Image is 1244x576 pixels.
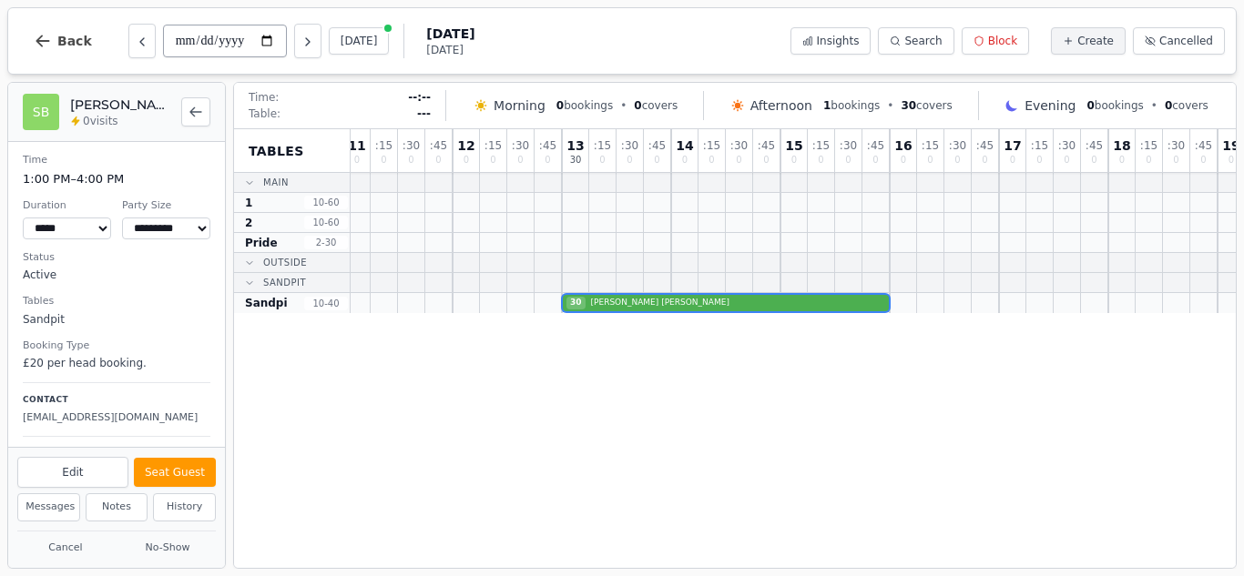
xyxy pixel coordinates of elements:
[1229,156,1234,165] span: 0
[1025,96,1076,115] span: Evening
[1077,34,1114,48] span: Create
[294,24,321,58] button: Next day
[1151,98,1157,113] span: •
[1200,156,1206,165] span: 0
[23,394,210,407] p: Contact
[750,96,812,115] span: Afternoon
[785,139,802,152] span: 15
[263,176,289,189] span: Main
[1031,140,1048,151] span: : 15
[484,140,502,151] span: : 15
[304,297,348,310] span: 10 - 40
[23,153,210,168] dt: Time
[354,156,360,165] span: 0
[245,236,278,250] span: Pride
[621,140,638,151] span: : 30
[976,140,994,151] span: : 45
[1113,139,1130,152] span: 18
[570,156,582,165] span: 30
[818,156,823,165] span: 0
[922,140,939,151] span: : 15
[539,140,556,151] span: : 45
[703,140,720,151] span: : 15
[620,98,627,113] span: •
[381,156,386,165] span: 0
[654,156,659,165] span: 0
[1222,139,1239,152] span: 19
[758,140,775,151] span: : 45
[634,99,641,112] span: 0
[845,156,851,165] span: 0
[954,156,960,165] span: 0
[556,98,613,113] span: bookings
[791,156,797,165] span: 0
[70,96,170,114] h2: [PERSON_NAME] [PERSON_NAME]
[23,355,210,371] dd: £20 per head booking.
[736,156,741,165] span: 0
[122,198,210,214] dt: Party Size
[249,142,304,160] span: Tables
[249,90,279,105] span: Time:
[134,458,216,487] button: Seat Guest
[17,493,80,521] button: Messages
[988,34,1017,48] span: Block
[1195,140,1212,151] span: : 45
[1036,156,1042,165] span: 0
[1165,98,1208,113] span: covers
[1051,27,1126,55] button: Create
[348,139,365,152] span: 11
[763,156,769,165] span: 0
[464,156,469,165] span: 0
[817,34,860,48] span: Insights
[329,27,390,55] button: [DATE]
[430,140,447,151] span: : 45
[1140,140,1157,151] span: : 15
[249,106,280,121] span: Table:
[304,216,348,229] span: 10 - 60
[263,276,306,289] span: Sandpit
[1091,156,1096,165] span: 0
[872,156,878,165] span: 0
[982,156,987,165] span: 0
[627,156,632,165] span: 0
[490,156,495,165] span: 0
[901,98,952,113] span: covers
[594,140,611,151] span: : 15
[840,140,857,151] span: : 30
[709,156,714,165] span: 0
[23,94,59,130] div: SB
[823,98,880,113] span: bookings
[83,114,118,128] span: 0 visits
[556,99,564,112] span: 0
[566,297,586,309] span: 30
[23,198,111,214] dt: Duration
[408,156,413,165] span: 0
[23,170,210,188] dd: 1:00 PM – 4:00 PM
[648,140,666,151] span: : 45
[245,216,252,230] span: 2
[375,140,393,151] span: : 15
[57,35,92,47] span: Back
[545,156,550,165] span: 0
[512,140,529,151] span: : 30
[426,25,474,43] span: [DATE]
[86,493,148,521] button: Notes
[23,250,210,266] dt: Status
[17,457,128,488] button: Edit
[904,34,942,48] span: Search
[812,140,830,151] span: : 15
[790,27,872,55] button: Insights
[153,493,216,521] button: History
[19,19,107,63] button: Back
[1165,99,1172,112] span: 0
[887,98,893,113] span: •
[1086,98,1143,113] span: bookings
[566,139,584,152] span: 13
[867,140,884,151] span: : 45
[1146,156,1151,165] span: 0
[119,537,216,560] button: No-Show
[1173,156,1178,165] span: 0
[587,297,885,309] span: [PERSON_NAME] [PERSON_NAME]
[1086,99,1094,112] span: 0
[245,296,288,310] span: Sandpi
